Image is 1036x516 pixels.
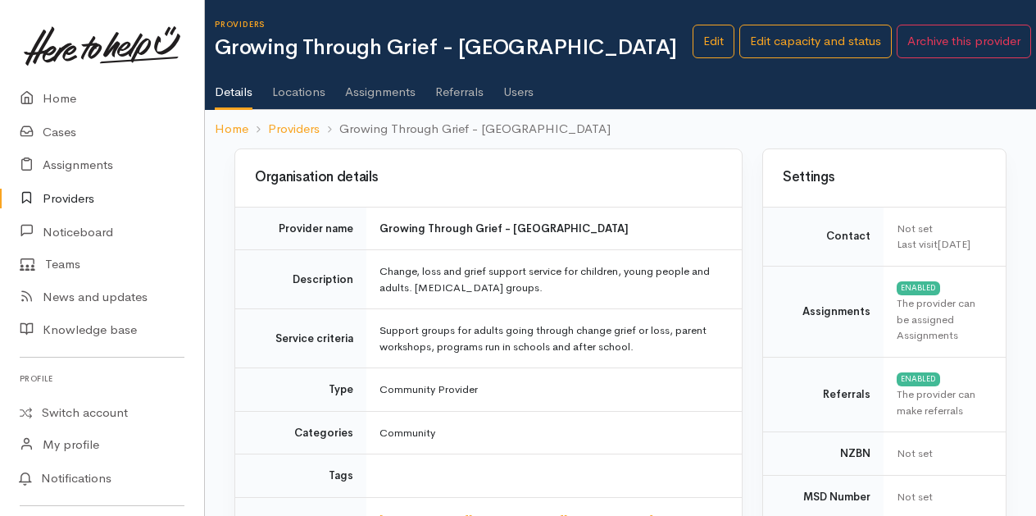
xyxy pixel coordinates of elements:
a: Home [215,120,248,139]
li: Growing Through Grief - [GEOGRAPHIC_DATA] [320,120,611,139]
td: Contact [763,207,884,266]
div: The provider can make referrals [897,386,986,418]
h6: Profile [20,368,184,390]
a: Providers [268,120,320,139]
div: Last visit [897,236,986,253]
a: Edit capacity and status [739,25,892,58]
td: Community [366,411,742,454]
td: Description [235,250,366,309]
time: [DATE] [938,237,970,251]
td: Assignments [763,266,884,357]
div: The provider can be assigned Assignments [897,295,986,344]
b: Growing Through Grief - [GEOGRAPHIC_DATA] [379,221,629,235]
a: Assignments [345,63,416,109]
h3: Organisation details [255,170,722,185]
h6: Providers [215,20,693,29]
td: Support groups for adults going through change grief or loss, parent workshops, programs run in s... [366,309,742,368]
a: Edit [693,25,734,58]
div: ENABLED [897,281,940,295]
a: Users [503,63,534,109]
td: Referrals [763,357,884,432]
h1: Growing Through Grief - [GEOGRAPHIC_DATA] [215,36,693,60]
a: Details [215,63,252,111]
td: Type [235,368,366,412]
td: Service criteria [235,309,366,368]
h3: Settings [783,170,986,185]
td: NZBN [763,432,884,476]
a: Referrals [435,63,484,109]
td: Change, loss and grief support service for children, young people and adults. [MEDICAL_DATA] groups. [366,250,742,309]
button: Archive this provider [897,25,1031,58]
nav: breadcrumb [205,110,1036,148]
a: Locations [272,63,325,109]
td: Tags [235,454,366,498]
div: Not set [897,445,986,462]
td: Community Provider [366,368,742,412]
td: Provider name [235,207,366,250]
div: Not set [897,221,986,237]
div: ENABLED [897,372,940,386]
div: Not set [897,489,986,505]
td: Categories [235,411,366,454]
